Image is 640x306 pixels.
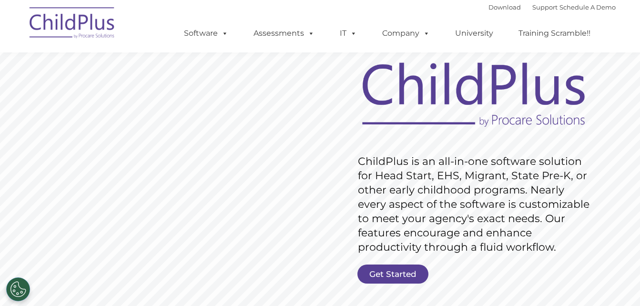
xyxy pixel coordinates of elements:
[509,24,600,43] a: Training Scramble!!
[488,3,616,11] font: |
[532,3,558,11] a: Support
[357,265,428,284] a: Get Started
[174,24,238,43] a: Software
[373,24,439,43] a: Company
[446,24,503,43] a: University
[25,0,120,48] img: ChildPlus by Procare Solutions
[559,3,616,11] a: Schedule A Demo
[488,3,521,11] a: Download
[358,154,594,255] rs-layer: ChildPlus is an all-in-one software solution for Head Start, EHS, Migrant, State Pre-K, or other ...
[330,24,366,43] a: IT
[244,24,324,43] a: Assessments
[6,277,30,301] button: Cookies Settings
